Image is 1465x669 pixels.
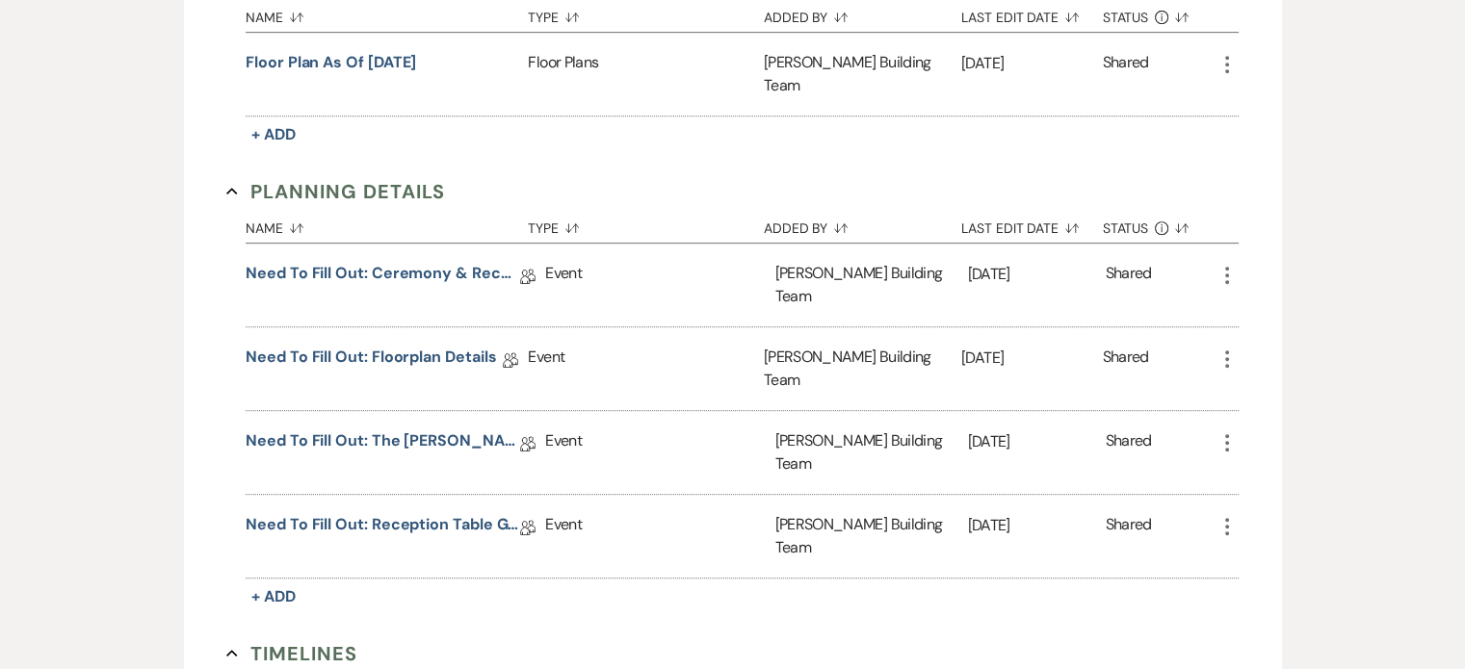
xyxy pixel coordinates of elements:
div: [PERSON_NAME] Building Team [774,411,967,494]
div: Floor Plans [528,33,763,116]
div: [PERSON_NAME] Building Team [764,33,961,116]
div: Event [545,495,774,578]
div: Shared [1103,346,1149,392]
div: Event [545,244,774,326]
p: [DATE] [968,429,1106,454]
button: Timelines [226,639,357,668]
div: [PERSON_NAME] Building Team [774,244,967,326]
div: Shared [1103,51,1149,97]
p: [DATE] [968,513,1106,538]
p: [DATE] [961,346,1103,371]
div: Event [528,327,763,410]
a: Need to Fill Out: Ceremony & Reception Details [246,262,520,292]
button: Added By [764,206,961,243]
div: Event [545,411,774,494]
p: [DATE] [961,51,1103,76]
button: + Add [246,121,301,148]
span: Status [1103,11,1149,24]
button: Floor Plan as of [DATE] [246,51,416,74]
a: Need to Fill Out: Reception Table Guest Count [246,513,520,543]
a: Need to Fill Out: Floorplan Details [246,346,496,375]
span: Status [1103,221,1149,235]
button: Status [1103,206,1216,243]
div: [PERSON_NAME] Building Team [764,327,961,410]
div: Shared [1105,513,1151,559]
span: + Add [251,124,296,144]
button: + Add [246,583,301,610]
div: [PERSON_NAME] Building Team [774,495,967,578]
button: Type [528,206,763,243]
a: Need to Fill Out: The [PERSON_NAME] Building Planning Document [246,429,520,459]
div: Shared [1105,429,1151,476]
button: Planning Details [226,177,445,206]
span: + Add [251,586,296,606]
button: Last Edit Date [961,206,1103,243]
div: Shared [1105,262,1151,308]
button: Name [246,206,528,243]
p: [DATE] [968,262,1106,287]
